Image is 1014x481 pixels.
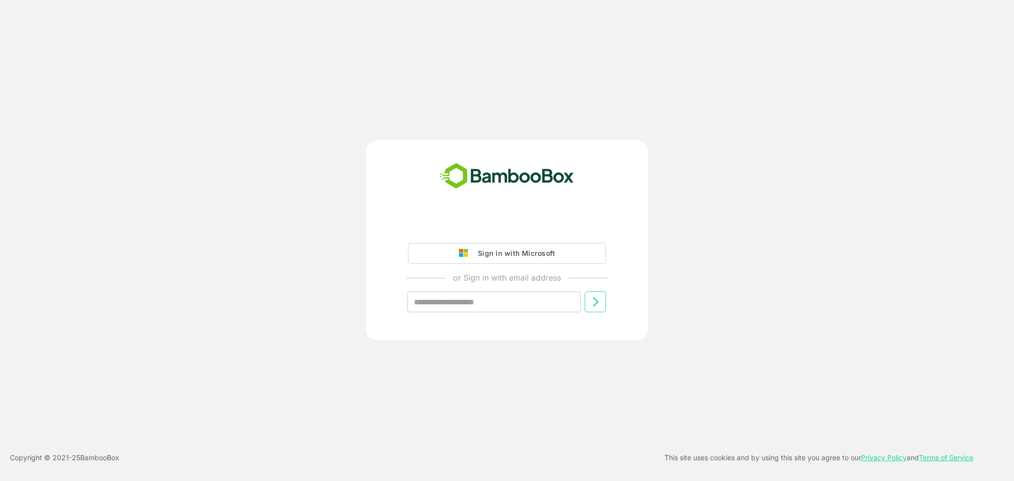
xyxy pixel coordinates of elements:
[664,452,973,464] p: This site uses cookies and by using this site you agree to our and
[473,247,555,260] div: Sign in with Microsoft
[919,453,973,462] a: Terms of Service
[408,243,606,264] button: Sign in with Microsoft
[10,452,119,464] p: Copyright © 2021- 25 BambooBox
[459,249,473,258] img: google
[453,272,561,284] p: or Sign in with email address
[403,215,611,237] iframe: Sign in with Google Button
[434,160,579,192] img: bamboobox
[861,453,907,462] a: Privacy Policy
